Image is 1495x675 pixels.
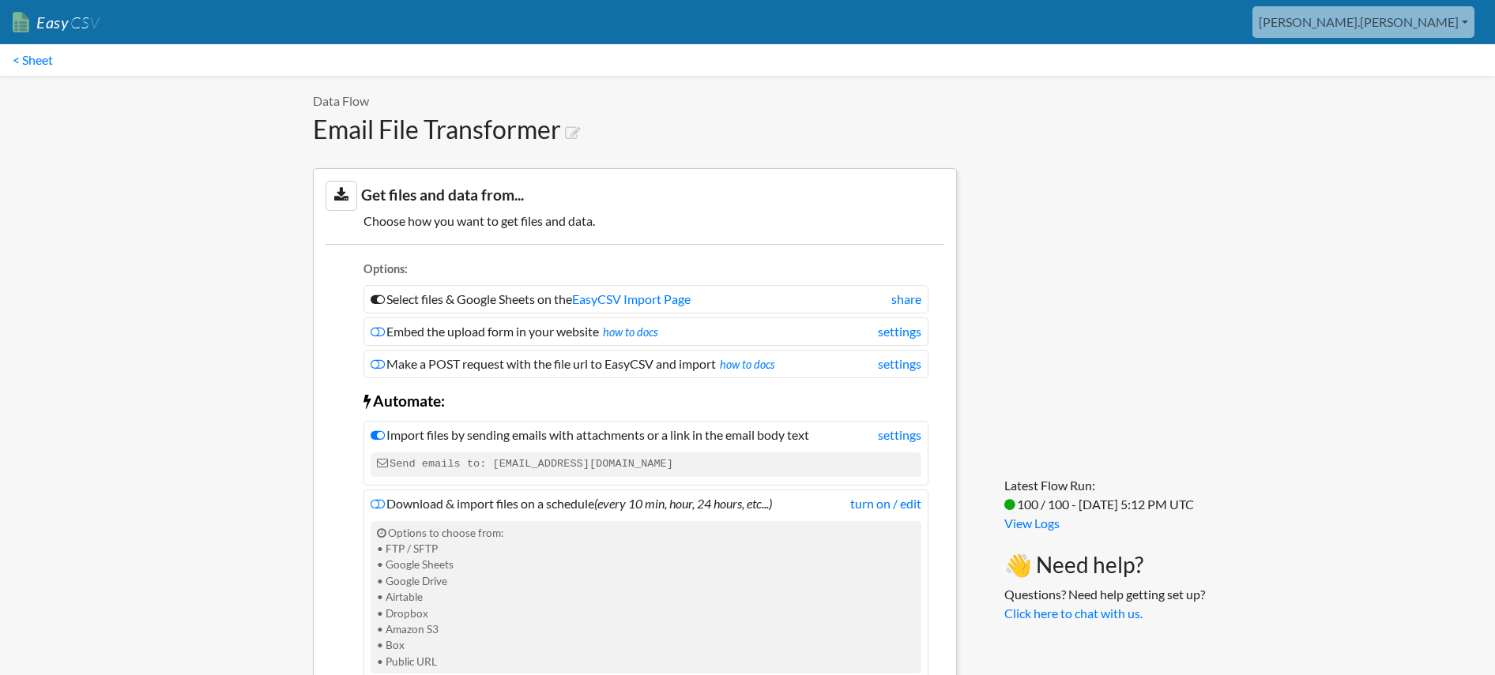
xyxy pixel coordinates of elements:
a: turn on / edit [850,494,921,513]
a: settings [878,322,921,341]
h3: 👋 Need help? [1004,552,1205,579]
li: Import files by sending emails with attachments or a link in the email body text [363,421,928,485]
a: EasyCSV [13,6,100,39]
a: Click here to chat with us. [1004,606,1143,621]
a: EasyCSV Import Page [572,291,691,306]
a: settings [878,354,921,373]
span: CSV [69,13,100,32]
i: (every 10 min, hour, 24 hours, etc...) [594,496,772,511]
a: [PERSON_NAME].[PERSON_NAME] [1252,6,1474,38]
li: Embed the upload form in your website [363,317,928,346]
code: Send emails to: [EMAIL_ADDRESS][DOMAIN_NAME] [371,452,921,476]
span: Latest Flow Run: 100 / 100 - [DATE] 5:12 PM UTC [1004,478,1194,512]
li: Options: [363,261,928,282]
a: settings [878,426,921,444]
li: Automate: [363,382,928,417]
li: Select files & Google Sheets on the [363,285,928,313]
p: Questions? Need help getting set up? [1004,585,1205,623]
a: share [891,290,921,309]
a: how to docs [720,358,775,371]
h5: Choose how you want to get files and data. [326,213,944,228]
a: View Logs [1004,516,1060,531]
a: how to docs [603,325,658,339]
div: Options to choose from: • FTP / SFTP • Google Sheets • Google Drive • Airtable • Dropbox • Amazon... [371,521,921,674]
p: Data Flow [313,92,957,111]
h3: Get files and data from... [326,181,944,210]
h1: Email File Transformer [313,114,957,144]
li: Make a POST request with the file url to EasyCSV and import [363,350,928,378]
